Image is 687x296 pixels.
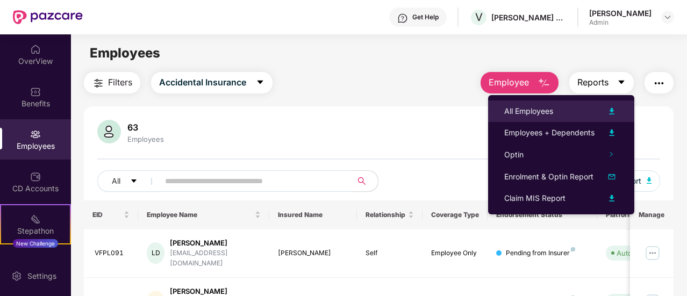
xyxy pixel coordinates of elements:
[538,77,550,90] img: svg+xml;base64,PHN2ZyB4bWxucz0iaHR0cDovL3d3dy53My5vcmcvMjAwMC9zdmciIHhtbG5zOnhsaW5rPSJodHRwOi8vd3...
[13,239,58,248] div: New Challenge
[30,129,41,140] img: svg+xml;base64,PHN2ZyBpZD0iRW1wbG95ZWVzIiB4bWxucz0iaHR0cDovL3d3dy53My5vcmcvMjAwMC9zdmciIHdpZHRoPS...
[504,150,524,159] span: Optin
[269,200,357,229] th: Insured Name
[30,214,41,225] img: svg+xml;base64,PHN2ZyB4bWxucz0iaHR0cDovL3d3dy53My5vcmcvMjAwMC9zdmciIHdpZHRoPSIyMSIgaGVpZ2h0PSIyMC...
[108,76,132,89] span: Filters
[489,76,529,89] span: Employee
[663,13,672,21] img: svg+xml;base64,PHN2ZyBpZD0iRHJvcGRvd24tMzJ4MzIiIHhtbG5zPSJodHRwOi8vd3d3LnczLm9yZy8yMDAwL3N2ZyIgd2...
[475,11,483,24] span: V
[151,72,273,93] button: Accidental Insurancecaret-down
[609,151,614,157] span: right
[412,13,439,21] div: Get Help
[30,171,41,182] img: svg+xml;base64,PHN2ZyBpZD0iQ0RfQWNjb3VudHMiIGRhdGEtbmFtZT0iQ0QgQWNjb3VudHMiIHhtbG5zPSJodHRwOi8vd3...
[138,200,269,229] th: Employee Name
[125,135,166,143] div: Employees
[605,192,618,205] img: svg+xml;base64,PHN2ZyB4bWxucz0iaHR0cDovL3d3dy53My5vcmcvMjAwMC9zdmciIHhtbG5zOnhsaW5rPSJodHRwOi8vd3...
[605,105,618,118] img: svg+xml;base64,PHN2ZyB4bWxucz0iaHR0cDovL3d3dy53My5vcmcvMjAwMC9zdmciIHhtbG5zOnhsaW5rPSJodHRwOi8vd3...
[30,86,41,97] img: svg+xml;base64,PHN2ZyBpZD0iQmVuZWZpdHMiIHhtbG5zPSJodHRwOi8vd3d3LnczLm9yZy8yMDAwL3N2ZyIgd2lkdGg9Ij...
[571,247,575,251] img: svg+xml;base64,PHN2ZyB4bWxucz0iaHR0cDovL3d3dy53My5vcmcvMjAwMC9zdmciIHdpZHRoPSI4IiBoZWlnaHQ9IjgiIH...
[504,171,593,183] div: Enrolment & Optin Report
[605,170,618,183] img: svg+xml;base64,PHN2ZyB4bWxucz0iaHR0cDovL3d3dy53My5vcmcvMjAwMC9zdmciIHhtbG5zOnhsaW5rPSJodHRwOi8vd3...
[423,200,488,229] th: Coverage Type
[506,248,575,258] div: Pending from Insurer
[352,177,373,185] span: search
[352,170,378,192] button: search
[13,10,83,24] img: New Pazcare Logo
[617,248,660,258] div: Auto Verified
[431,248,480,258] div: Employee Only
[112,175,120,187] span: All
[92,77,105,90] img: svg+xml;base64,PHN2ZyB4bWxucz0iaHR0cDovL3d3dy53My5vcmcvMjAwMC9zdmciIHdpZHRoPSIyNCIgaGVpZ2h0PSIyNC...
[84,72,140,93] button: Filters
[130,177,138,186] span: caret-down
[491,12,567,23] div: [PERSON_NAME] Foods Private Limited
[92,211,122,219] span: EID
[256,78,264,88] span: caret-down
[366,211,406,219] span: Relationship
[170,238,261,248] div: [PERSON_NAME]
[170,248,261,269] div: [EMAIL_ADDRESS][DOMAIN_NAME]
[90,45,160,61] span: Employees
[11,271,22,281] img: svg+xml;base64,PHN2ZyBpZD0iU2V0dGluZy0yMHgyMCIgeG1sbnM9Imh0dHA6Ly93d3cudzMub3JnLzIwMDAvc3ZnIiB3aW...
[159,76,246,89] span: Accidental Insurance
[278,248,348,258] div: [PERSON_NAME]
[125,122,166,133] div: 63
[366,248,414,258] div: Self
[504,105,553,117] div: All Employees
[653,77,665,90] img: svg+xml;base64,PHN2ZyB4bWxucz0iaHR0cDovL3d3dy53My5vcmcvMjAwMC9zdmciIHdpZHRoPSIyNCIgaGVpZ2h0PSIyNC...
[97,120,121,143] img: svg+xml;base64,PHN2ZyB4bWxucz0iaHR0cDovL3d3dy53My5vcmcvMjAwMC9zdmciIHhtbG5zOnhsaW5rPSJodHRwOi8vd3...
[97,170,163,192] button: Allcaret-down
[647,177,652,184] img: svg+xml;base64,PHN2ZyB4bWxucz0iaHR0cDovL3d3dy53My5vcmcvMjAwMC9zdmciIHhtbG5zOnhsaW5rPSJodHRwOi8vd3...
[589,8,652,18] div: [PERSON_NAME]
[1,226,70,236] div: Stepathon
[569,72,634,93] button: Reportscaret-down
[630,200,674,229] th: Manage
[577,76,609,89] span: Reports
[24,271,60,281] div: Settings
[30,44,41,55] img: svg+xml;base64,PHN2ZyBpZD0iSG9tZSIgeG1sbnM9Imh0dHA6Ly93d3cudzMub3JnLzIwMDAvc3ZnIiB3aWR0aD0iMjAiIG...
[605,126,618,139] img: svg+xml;base64,PHN2ZyB4bWxucz0iaHR0cDovL3d3dy53My5vcmcvMjAwMC9zdmciIHhtbG5zOnhsaW5rPSJodHRwOi8vd3...
[617,78,626,88] span: caret-down
[397,13,408,24] img: svg+xml;base64,PHN2ZyBpZD0iSGVscC0zMngzMiIgeG1sbnM9Imh0dHA6Ly93d3cudzMub3JnLzIwMDAvc3ZnIiB3aWR0aD...
[357,200,423,229] th: Relationship
[481,72,559,93] button: Employee
[644,244,661,262] img: manageButton
[589,18,652,27] div: Admin
[147,211,253,219] span: Employee Name
[147,242,164,264] div: LD
[504,192,566,204] div: Claim MIS Report
[504,127,595,139] div: Employees + Dependents
[84,200,139,229] th: EID
[95,248,130,258] div: VFPL091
